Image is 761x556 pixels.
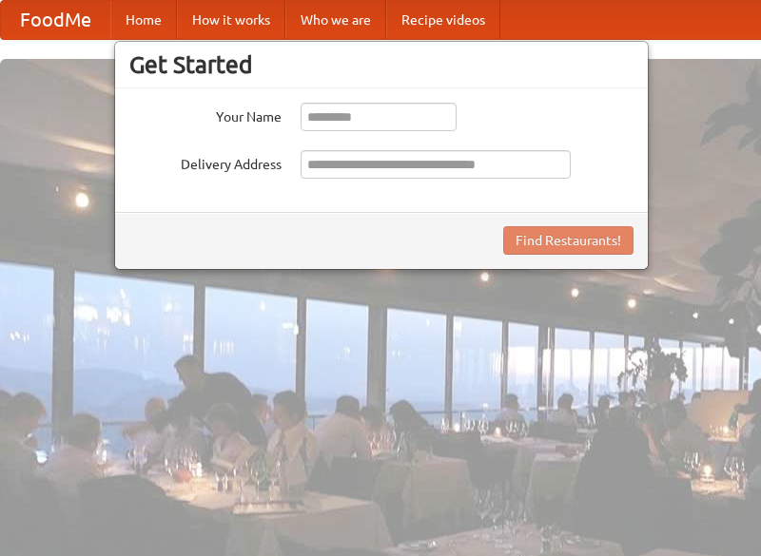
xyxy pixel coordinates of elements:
label: Delivery Address [129,150,282,174]
h3: Get Started [129,50,634,79]
a: Who we are [285,1,386,39]
a: Recipe videos [386,1,500,39]
a: FoodMe [1,1,110,39]
a: How it works [177,1,285,39]
button: Find Restaurants! [503,226,634,255]
a: Home [110,1,177,39]
label: Your Name [129,103,282,126]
